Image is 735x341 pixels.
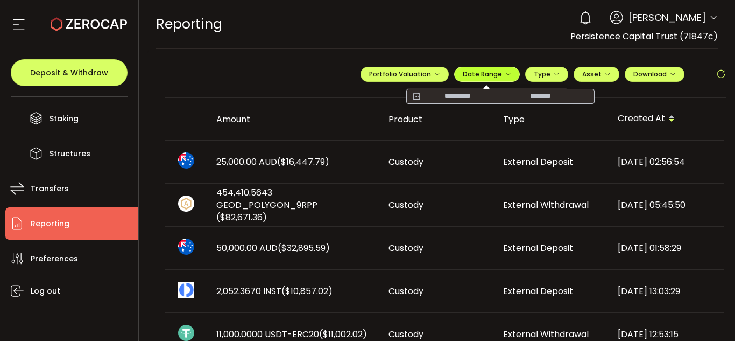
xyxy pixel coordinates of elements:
[570,30,718,43] span: Persistence Capital Trust (71847c)
[609,242,724,254] div: [DATE] 01:58:29
[369,69,440,79] span: Portfolio Valuation
[178,239,194,255] img: aud_portfolio.svg
[628,10,706,25] span: [PERSON_NAME]
[361,67,449,82] button: Portfolio Valuation
[178,152,194,169] img: aud_portfolio.svg
[380,113,494,126] div: Product
[216,285,333,297] span: 2,052.3670 INST
[178,196,194,212] img: zuPXiwguUFiBOIQyqLOiXsnnNitlx7q4LCwEbLHADjIpTka+Lip0HH8D0VTrd02z+wEAAAAASUVORK5CYII=
[50,146,90,162] span: Structures
[50,111,79,127] span: Staking
[216,156,329,168] span: 25,000.00 AUD
[178,325,194,341] img: usdt_portfolio.svg
[503,242,573,254] span: External Deposit
[534,69,560,79] span: Type
[503,199,589,211] span: External Withdrawal
[582,69,602,79] span: Asset
[503,285,573,297] span: External Deposit
[525,67,568,82] button: Type
[30,69,108,76] span: Deposit & Withdraw
[31,283,60,299] span: Log out
[494,113,609,126] div: Type
[216,186,371,224] span: 454,410.5643 GEOD_POLYGON_9RPP
[216,242,330,254] span: 50,000.00 AUD
[388,199,423,211] span: Custody
[388,285,423,297] span: Custody
[216,328,367,340] span: 11,000.0000 USDT-ERC20
[609,199,724,211] div: [DATE] 05:45:50
[208,113,380,126] div: Amount
[609,156,724,168] div: [DATE] 02:56:54
[281,285,333,297] span: ($10,857.02)
[681,289,735,341] iframe: Chat Widget
[609,110,724,128] div: Created At
[503,156,573,168] span: External Deposit
[492,91,506,102] span: -
[31,216,69,232] span: Reporting
[31,251,78,267] span: Preferences
[216,211,267,224] span: ($82,671.36)
[503,328,589,340] span: External Withdrawal
[388,328,423,340] span: Custody
[278,242,330,254] span: ($32,895.59)
[463,69,511,79] span: Date Range
[388,156,423,168] span: Custody
[277,156,329,168] span: ($16,447.79)
[31,181,69,197] span: Transfers
[609,285,724,297] div: [DATE] 13:03:29
[388,242,423,254] span: Custody
[178,282,194,298] img: inst_portfolio.png
[319,328,367,340] span: ($11,002.02)
[11,59,128,86] button: Deposit & Withdraw
[156,15,222,33] span: Reporting
[625,67,684,82] button: Download
[454,67,520,82] button: Date Range
[574,67,619,82] button: Asset
[633,69,676,79] span: Download
[609,328,724,340] div: [DATE] 12:53:15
